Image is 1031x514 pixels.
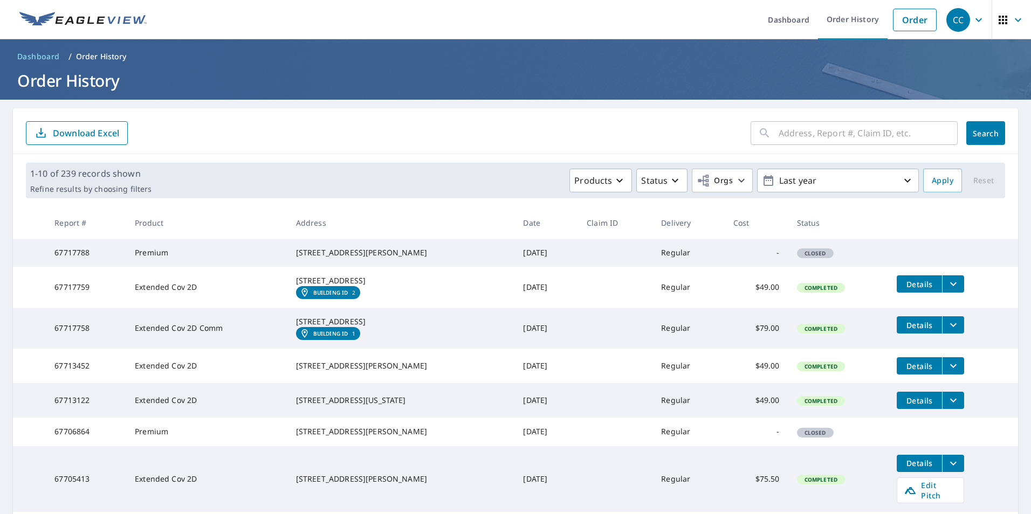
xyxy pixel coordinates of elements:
p: Status [641,174,668,187]
span: Edit Pitch [904,480,957,501]
td: 67717758 [46,308,126,349]
td: [DATE] [514,383,578,418]
button: Orgs [692,169,753,192]
span: Details [903,395,936,406]
span: Apply [932,174,953,187]
th: Cost [725,207,788,239]
td: [DATE] [514,349,578,383]
span: Orgs [697,174,733,187]
td: $75.50 [725,446,788,512]
button: Apply [923,169,962,192]
span: Details [903,361,936,371]
p: Refine results by choosing filters [30,184,152,194]
td: Regular [652,308,725,349]
td: - [725,239,788,267]
td: 67713452 [46,349,126,383]
td: Premium [126,418,287,446]
img: EV Logo [19,12,147,28]
th: Date [514,207,578,239]
td: Premium [126,239,287,267]
td: 67717788 [46,239,126,267]
div: [STREET_ADDRESS][PERSON_NAME] [296,426,506,437]
button: detailsBtn-67717758 [897,316,942,334]
td: Regular [652,267,725,308]
button: filesDropdownBtn-67717759 [942,275,964,293]
span: Completed [798,363,844,370]
td: 67706864 [46,418,126,446]
td: $49.00 [725,349,788,383]
td: Extended Cov 2D [126,349,287,383]
button: detailsBtn-67713452 [897,357,942,374]
td: $49.00 [725,383,788,418]
td: $49.00 [725,267,788,308]
input: Address, Report #, Claim ID, etc. [779,118,958,148]
span: Completed [798,397,844,405]
div: [STREET_ADDRESS][PERSON_NAME] [296,247,506,258]
button: detailsBtn-67717759 [897,275,942,293]
button: filesDropdownBtn-67713122 [942,392,964,409]
a: Building ID1 [296,327,360,340]
a: Edit Pitch [897,477,964,503]
li: / [68,50,72,63]
td: $79.00 [725,308,788,349]
span: Details [903,320,936,330]
p: 1-10 of 239 records shown [30,167,152,180]
div: [STREET_ADDRESS][PERSON_NAME] [296,360,506,371]
a: Dashboard [13,48,64,65]
nav: breadcrumb [13,48,1018,65]
td: 67713122 [46,383,126,418]
td: Extended Cov 2D [126,383,287,418]
button: filesDropdownBtn-67705413 [942,455,964,472]
span: Completed [798,476,844,483]
td: [DATE] [514,239,578,267]
p: Download Excel [53,127,119,139]
button: filesDropdownBtn-67717758 [942,316,964,334]
td: Regular [652,239,725,267]
p: Last year [775,171,901,190]
div: [STREET_ADDRESS] [296,275,506,286]
em: Building ID [313,330,348,337]
button: detailsBtn-67705413 [897,455,942,472]
div: [STREET_ADDRESS][PERSON_NAME] [296,474,506,484]
span: Closed [798,249,833,257]
div: CC [946,8,970,32]
th: Claim ID [578,207,652,239]
button: Search [966,121,1005,145]
button: Products [569,169,632,192]
button: Download Excel [26,121,128,145]
th: Delivery [652,207,725,239]
td: 67705413 [46,446,126,512]
td: Regular [652,418,725,446]
td: [DATE] [514,308,578,349]
span: Completed [798,284,844,291]
em: Building ID [313,289,348,296]
td: Regular [652,446,725,512]
td: Extended Cov 2D [126,267,287,308]
button: Last year [757,169,919,192]
div: [STREET_ADDRESS] [296,316,506,327]
th: Report # [46,207,126,239]
td: Regular [652,383,725,418]
div: [STREET_ADDRESS][US_STATE] [296,395,506,406]
h1: Order History [13,70,1018,92]
button: Status [636,169,688,192]
span: Search [975,128,996,138]
span: Closed [798,429,833,436]
td: Extended Cov 2D [126,446,287,512]
td: - [725,418,788,446]
th: Product [126,207,287,239]
p: Products [574,174,612,187]
span: Dashboard [17,51,60,62]
span: Details [903,279,936,289]
p: Order History [76,51,127,62]
span: Details [903,458,936,468]
a: Order [893,9,937,31]
a: Building ID2 [296,286,360,299]
td: [DATE] [514,267,578,308]
button: filesDropdownBtn-67713452 [942,357,964,374]
td: Extended Cov 2D Comm [126,308,287,349]
td: Regular [652,349,725,383]
th: Status [788,207,889,239]
td: 67717759 [46,267,126,308]
td: [DATE] [514,446,578,512]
